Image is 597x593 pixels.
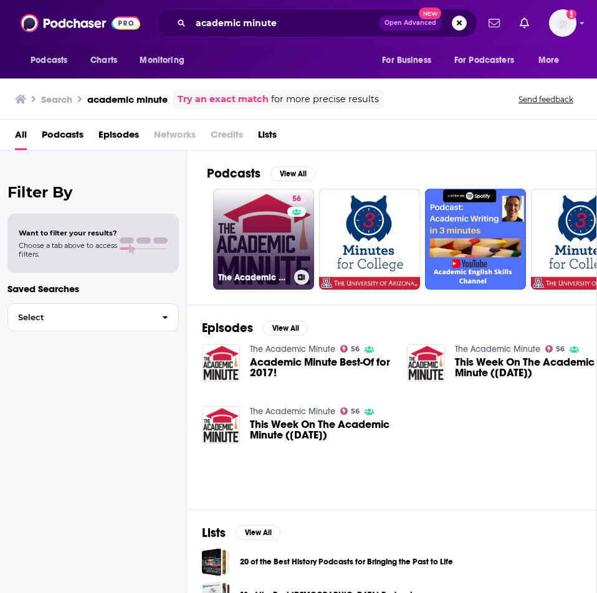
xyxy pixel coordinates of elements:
a: 56 [545,345,565,353]
img: User Profile [549,9,576,37]
img: Podchaser - Follow, Share and Rate Podcasts [21,11,140,35]
span: This Week On The Academic Minute ([DATE]) [250,419,392,440]
a: The Academic Minute [250,344,335,354]
span: Want to filter your results? [19,229,117,237]
span: Choose a tab above to access filters. [19,241,117,259]
button: Select [7,303,179,331]
button: View All [270,166,315,181]
span: More [538,52,560,69]
button: open menu [373,49,447,72]
button: Show profile menu [549,9,576,37]
a: 20 of the Best History Podcasts for Bringing the Past to Life [202,548,230,576]
a: EpisodesView All [202,320,308,336]
h2: Episodes [202,320,253,336]
h2: Lists [202,525,226,541]
span: Monitoring [140,52,184,69]
img: This Week On The Academic Minute (2017.2.27) [407,344,445,382]
a: Try an exact match [178,92,269,107]
input: Search podcasts, credits, & more... [191,13,379,33]
a: 20 of the Best History Podcasts for Bringing the Past to Life [240,555,453,569]
span: Logged in as arobertson1 [549,9,576,37]
a: ListsView All [202,525,280,541]
a: Podcasts [42,125,84,150]
span: Credits [211,125,243,150]
button: open menu [446,49,532,72]
a: 56 [340,407,360,415]
a: 56The Academic Minute [213,189,314,290]
a: The Academic Minute [250,406,335,417]
svg: Add a profile image [566,9,576,19]
h3: Search [41,93,72,105]
span: Podcasts [31,52,67,69]
button: Open AdvancedNew [379,16,442,31]
span: Charts [90,52,117,69]
a: PodcastsView All [207,166,315,181]
a: Show notifications dropdown [484,12,505,34]
h3: academic minute [87,93,168,105]
a: Episodes [98,125,139,150]
p: Saved Searches [7,283,179,295]
span: 56 [351,409,360,414]
span: 56 [292,193,301,206]
h3: The Academic Minute [218,272,289,283]
span: 56 [556,346,565,352]
span: For Business [382,52,431,69]
a: All [15,125,27,150]
a: Lists [258,125,277,150]
a: 56 [287,194,306,204]
a: Show notifications dropdown [515,12,534,34]
a: Charts [82,49,125,72]
a: This Week On The Academic Minute (2017.5.15) [250,419,392,440]
a: This Week On The Academic Minute (2017.2.27) [455,357,597,378]
button: Send feedback [515,94,577,105]
button: open menu [530,49,575,72]
button: View All [236,525,280,540]
button: open menu [131,49,200,72]
button: View All [263,321,308,336]
span: This Week On The Academic Minute ([DATE]) [455,357,597,378]
span: Networks [154,125,196,150]
h2: Podcasts [207,166,260,181]
span: Select [8,313,152,321]
img: Academic Minute Best-Of for 2017! [202,344,240,382]
a: Academic Minute Best-Of for 2017! [250,357,392,378]
img: This Week On The Academic Minute (2017.5.15) [202,406,240,444]
span: 56 [351,346,360,352]
a: The Academic Minute [455,344,540,354]
button: open menu [22,49,84,72]
span: New [419,7,441,19]
span: For Podcasters [454,52,514,69]
a: 56 [340,345,360,353]
h2: Filter By [7,183,179,201]
div: Search podcasts, credits, & more... [156,9,477,37]
span: Open Advanced [384,20,436,26]
span: for more precise results [271,92,379,107]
